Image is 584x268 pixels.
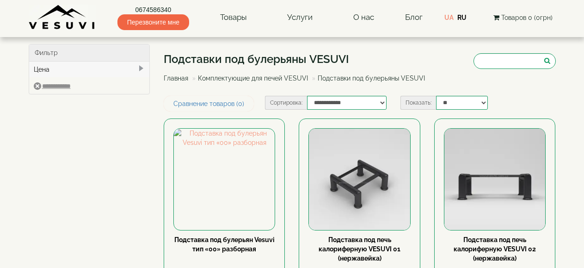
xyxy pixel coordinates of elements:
img: Подставка под печь калориферную VESUVI 02 (нержавейка) [444,129,545,230]
label: Сортировка: [265,96,307,110]
span: Перезвоните мне [117,14,189,30]
a: Услуги [278,7,322,28]
img: Подставка под булерьян Vesuvi тип «00» разборная [174,129,275,230]
h1: Подставки под булерьяны VESUVI [164,53,432,65]
a: RU [457,14,467,21]
div: Цена [29,62,150,77]
a: Комплектующие для печей VESUVI [198,75,308,82]
img: Подставка под печь калориферную VESUVI 01 (нержавейка) [309,129,410,230]
a: Главная [164,75,188,82]
a: Подставка под булерьян Vesuvi тип «00» разборная [174,236,275,253]
a: Подставка под печь калориферную VESUVI 01 (нержавейка) [319,236,400,262]
a: Блог [405,12,423,22]
li: Подставки под булерьяны VESUVI [310,74,425,83]
label: Показать: [400,96,436,110]
a: Подставка под печь калориферную VESUVI 02 (нержавейка) [454,236,536,262]
a: 0674586340 [117,5,189,14]
a: Товары [211,7,256,28]
span: Товаров 0 (0грн) [501,14,553,21]
button: Товаров 0 (0грн) [491,12,555,23]
a: О нас [344,7,383,28]
a: Сравнение товаров (0) [164,96,254,112]
div: Фильтр [29,44,150,62]
img: Завод VESUVI [29,5,96,30]
a: UA [444,14,454,21]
